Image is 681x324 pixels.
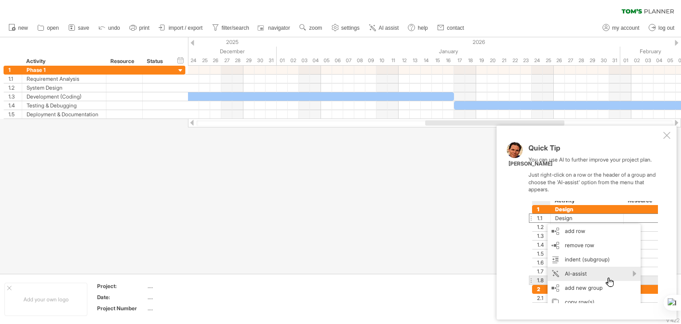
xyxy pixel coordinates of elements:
[6,22,31,34] a: new
[210,22,252,34] a: filter/search
[66,22,92,34] a: save
[299,56,310,65] div: Saturday, 3 January 2026
[27,110,102,119] div: Deployment & Documentation
[329,22,362,34] a: settings
[256,22,293,34] a: navigator
[332,56,343,65] div: Tuesday, 6 January 2026
[654,56,665,65] div: Wednesday, 4 February 2026
[587,56,598,65] div: Thursday, 29 January 2026
[609,56,620,65] div: Saturday, 31 January 2026
[18,25,28,31] span: new
[354,56,365,65] div: Thursday, 8 January 2026
[418,25,428,31] span: help
[528,144,661,156] div: Quick Tip
[78,25,89,31] span: save
[432,56,443,65] div: Thursday, 15 January 2026
[232,56,243,65] div: Sunday, 28 December 2025
[139,25,149,31] span: print
[27,92,102,101] div: Development (Coding)
[576,56,587,65] div: Wednesday, 28 January 2026
[35,22,62,34] a: open
[47,25,59,31] span: open
[8,101,22,110] div: 1.4
[666,317,680,324] div: v 422
[642,56,654,65] div: Tuesday, 3 February 2026
[222,25,249,31] span: filter/search
[532,56,543,65] div: Saturday, 24 January 2026
[268,25,290,31] span: navigator
[27,101,102,110] div: Testing & Debugging
[297,22,325,34] a: zoom
[148,282,222,290] div: ....
[406,22,431,34] a: help
[399,56,410,65] div: Monday, 12 January 2026
[27,83,102,92] div: System Design
[565,56,576,65] div: Tuesday, 27 January 2026
[509,56,521,65] div: Thursday, 22 January 2026
[8,83,22,92] div: 1.2
[600,22,642,34] a: my account
[343,56,354,65] div: Wednesday, 7 January 2026
[310,56,321,65] div: Sunday, 4 January 2026
[612,25,639,31] span: my account
[97,293,146,301] div: Date:
[27,66,102,74] div: Phase 1
[447,25,464,31] span: contact
[620,56,631,65] div: Sunday, 1 February 2026
[168,25,203,31] span: import / export
[210,56,221,65] div: Friday, 26 December 2025
[288,56,299,65] div: Friday, 2 January 2026
[96,22,123,34] a: undo
[157,22,205,34] a: import / export
[4,283,87,316] div: Add your own logo
[443,56,454,65] div: Friday, 16 January 2026
[665,56,676,65] div: Thursday, 5 February 2026
[27,75,102,83] div: Requirement Analysis
[543,56,554,65] div: Sunday, 25 January 2026
[188,56,199,65] div: Wednesday, 24 December 2025
[341,25,360,31] span: settings
[367,22,401,34] a: AI assist
[243,56,254,65] div: Monday, 29 December 2025
[148,304,222,312] div: ....
[8,66,22,74] div: 1
[435,22,467,34] a: contact
[254,56,266,65] div: Tuesday, 30 December 2025
[487,56,498,65] div: Tuesday, 20 January 2026
[8,75,22,83] div: 1.1
[465,56,476,65] div: Sunday, 18 January 2026
[309,25,322,31] span: zoom
[221,56,232,65] div: Saturday, 27 December 2025
[97,304,146,312] div: Project Number
[528,144,661,303] div: You can use AI to further improve your project plan. Just right-click on a row or the header of a...
[387,56,399,65] div: Sunday, 11 January 2026
[476,56,487,65] div: Monday, 19 January 2026
[376,56,387,65] div: Saturday, 10 January 2026
[26,57,101,66] div: Activity
[410,56,421,65] div: Tuesday, 13 January 2026
[266,56,277,65] div: Wednesday, 31 December 2025
[97,282,146,290] div: Project:
[646,22,677,34] a: log out
[321,56,332,65] div: Monday, 5 January 2026
[421,56,432,65] div: Wednesday, 14 January 2026
[147,57,166,66] div: Status
[509,160,552,168] div: [PERSON_NAME]
[199,56,210,65] div: Thursday, 25 December 2025
[277,47,620,56] div: January 2026
[110,57,137,66] div: Resource
[365,56,376,65] div: Friday, 9 January 2026
[108,25,120,31] span: undo
[148,293,222,301] div: ....
[521,56,532,65] div: Friday, 23 January 2026
[379,25,399,31] span: AI assist
[8,92,22,101] div: 1.3
[8,110,22,119] div: 1.5
[277,56,288,65] div: Thursday, 1 January 2026
[454,56,465,65] div: Saturday, 17 January 2026
[498,56,509,65] div: Wednesday, 21 January 2026
[631,56,642,65] div: Monday, 2 February 2026
[598,56,609,65] div: Friday, 30 January 2026
[127,22,152,34] a: print
[554,56,565,65] div: Monday, 26 January 2026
